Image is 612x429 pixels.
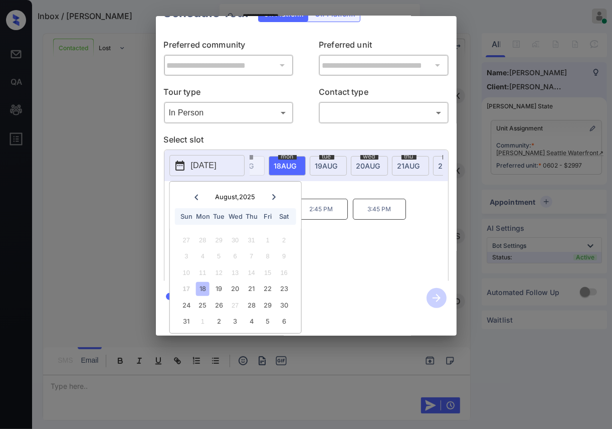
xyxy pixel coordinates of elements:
p: Preferred community [164,39,294,55]
p: Select slot [164,133,449,150]
div: Not available Thursday, August 7th, 2025 [245,249,258,263]
div: Not available Wednesday, July 30th, 2025 [229,233,242,247]
div: month 2025-08 [173,232,298,330]
span: 19 AUG [315,162,338,170]
div: Not available Thursday, August 14th, 2025 [245,266,258,279]
div: Not available Tuesday, August 5th, 2025 [212,249,226,263]
div: Sat [277,210,291,223]
div: Sun [179,210,193,223]
div: Not available Friday, August 15th, 2025 [261,266,275,279]
button: btn-next [421,285,453,311]
span: fri [443,154,455,160]
div: Not available Wednesday, August 13th, 2025 [229,266,242,279]
div: In Person [166,104,291,121]
p: Contact type [319,86,449,102]
span: 20 AUG [356,162,380,170]
div: August , 2025 [215,193,255,201]
div: Not available Saturday, August 9th, 2025 [277,249,291,263]
div: Not available Saturday, August 16th, 2025 [277,266,291,279]
div: Not available Monday, July 28th, 2025 [196,233,210,247]
div: Not available Sunday, August 10th, 2025 [179,266,193,279]
p: Preferred unit [319,39,449,55]
div: Thu [245,210,258,223]
span: thu [401,154,417,160]
div: Not available Monday, August 11th, 2025 [196,266,210,279]
div: Fri [261,210,275,223]
button: [DATE] [169,155,245,176]
div: Not available Thursday, July 31st, 2025 [245,233,258,247]
span: wed [360,154,378,160]
div: Wed [229,210,242,223]
p: *Available time slots [178,181,448,199]
div: date-select [351,156,388,176]
div: Not available Wednesday, August 6th, 2025 [229,249,242,263]
div: date-select [269,156,306,176]
p: Tour type [164,86,294,102]
div: Not available Sunday, August 3rd, 2025 [179,249,193,263]
div: Not available Monday, August 4th, 2025 [196,249,210,263]
span: mon [278,154,297,160]
span: 21 AUG [397,162,420,170]
div: Mon [196,210,210,223]
span: 18 AUG [274,162,297,170]
div: Not available Sunday, July 27th, 2025 [179,233,193,247]
p: [DATE] [191,160,217,172]
span: tue [319,154,334,160]
div: date-select [433,156,470,176]
div: Not available Tuesday, July 29th, 2025 [212,233,226,247]
div: Not available Saturday, August 2nd, 2025 [277,233,291,247]
p: 3:45 PM [353,199,406,220]
div: Not available Friday, August 1st, 2025 [261,233,275,247]
div: Not available Friday, August 8th, 2025 [261,249,275,263]
div: date-select [392,156,429,176]
div: Not available Tuesday, August 12th, 2025 [212,266,226,279]
p: 2:45 PM [295,199,348,220]
span: 22 AUG [439,162,463,170]
div: Tue [212,210,226,223]
div: date-select [310,156,347,176]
